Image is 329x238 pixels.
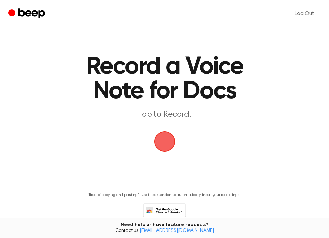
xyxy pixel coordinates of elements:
[288,5,321,22] a: Log Out
[8,7,47,20] a: Beep
[89,193,241,198] p: Tired of copying and pasting? Use the extension to automatically insert your recordings.
[154,131,175,152] img: Beep Logo
[74,55,255,104] h1: Record a Voice Note for Docs
[4,228,325,234] span: Contact us
[74,109,255,120] p: Tap to Record.
[140,228,214,233] a: [EMAIL_ADDRESS][DOMAIN_NAME]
